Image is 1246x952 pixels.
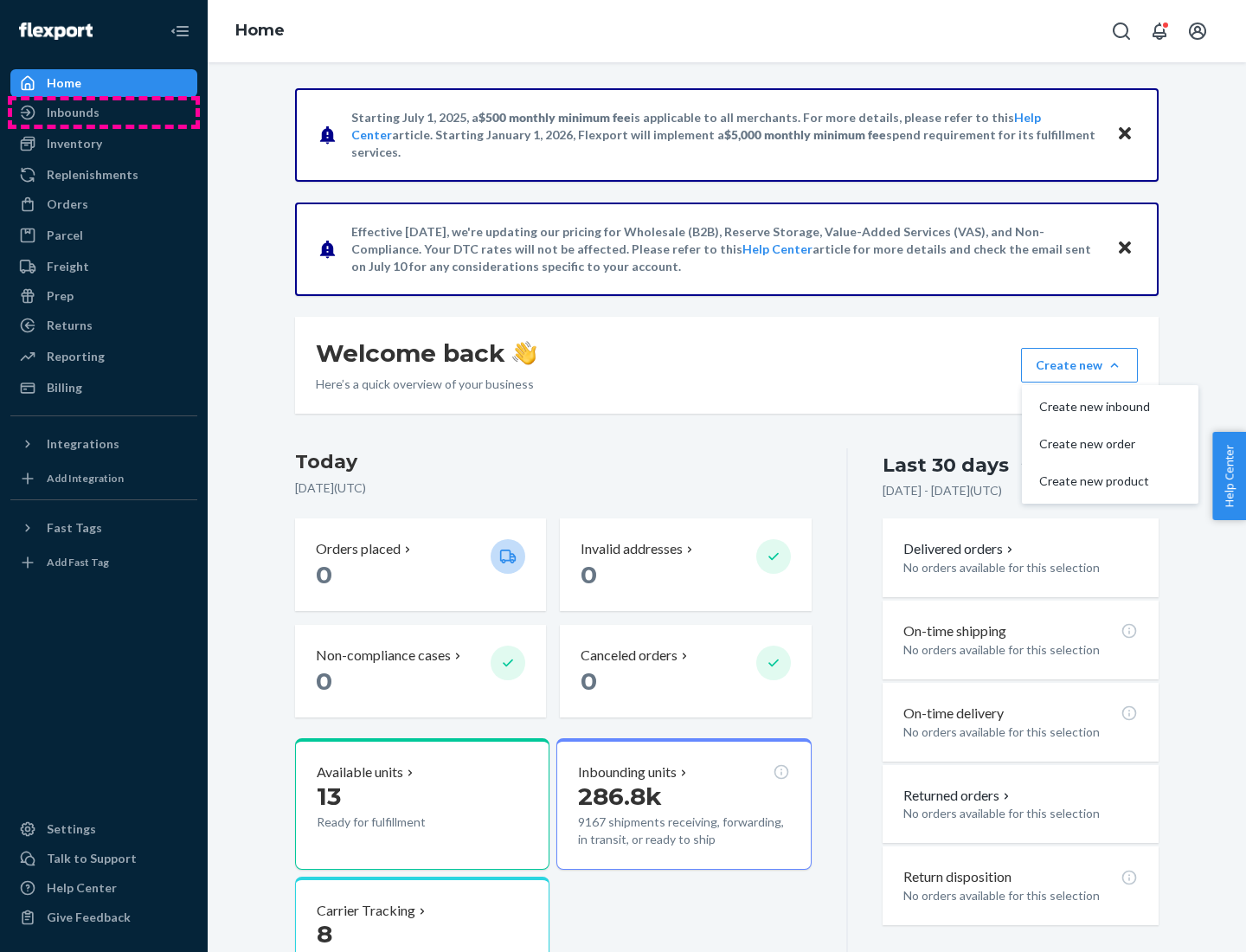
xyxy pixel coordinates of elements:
[1039,438,1150,450] span: Create new order
[47,850,137,867] div: Talk to Support
[903,704,1004,724] p: On-time delivery
[1114,236,1136,261] button: Close
[724,127,886,142] span: $5,000 monthly minimum fee
[883,482,1002,499] p: [DATE] - [DATE] ( UTC )
[163,14,197,48] button: Close Navigation
[10,430,197,458] button: Integrations
[316,376,536,393] p: Here’s a quick overview of your business
[10,222,197,249] a: Parcel
[1180,14,1215,48] button: Open account menu
[47,317,93,334] div: Returns
[10,282,197,310] a: Prep
[1025,463,1195,500] button: Create new product
[10,161,197,189] a: Replenishments
[316,539,401,559] p: Orders placed
[1114,122,1136,147] button: Close
[581,666,597,696] span: 0
[903,559,1138,576] p: No orders available for this selection
[560,625,811,717] button: Canceled orders 0
[47,379,82,396] div: Billing
[295,479,812,497] p: [DATE] ( UTC )
[578,762,677,782] p: Inbounding units
[295,625,546,717] button: Non-compliance cases 0
[578,814,789,848] p: 9167 shipments receiving, forwarding, in transit, or ready to ship
[47,435,119,453] div: Integrations
[556,738,811,870] button: Inbounding units286.8k9167 shipments receiving, forwarding, in transit, or ready to ship
[47,519,102,537] div: Fast Tags
[47,820,96,838] div: Settings
[10,549,197,576] a: Add Fast Tag
[47,879,117,897] div: Help Center
[351,109,1100,161] p: Starting July 1, 2025, a is applicable to all merchants. For more details, please refer to this a...
[295,518,546,611] button: Orders placed 0
[10,99,197,126] a: Inbounds
[47,555,109,569] div: Add Fast Tag
[578,782,662,811] span: 286.8k
[295,738,549,870] button: Available units13Ready for fulfillment
[10,69,197,97] a: Home
[581,560,597,589] span: 0
[478,110,631,125] span: $500 monthly minimum fee
[1021,348,1138,383] button: Create newCreate new inboundCreate new orderCreate new product
[47,909,131,926] div: Give Feedback
[235,21,285,40] a: Home
[903,805,1138,822] p: No orders available for this selection
[317,901,415,921] p: Carrier Tracking
[903,621,1006,641] p: On-time shipping
[317,762,403,782] p: Available units
[512,341,536,365] img: hand-wave emoji
[47,104,100,121] div: Inbounds
[903,887,1138,904] p: No orders available for this selection
[47,227,83,244] div: Parcel
[1212,432,1246,520] button: Help Center
[316,646,451,666] p: Non-compliance cases
[1104,14,1139,48] button: Open Search Box
[316,666,332,696] span: 0
[1039,475,1150,487] span: Create new product
[903,867,1012,887] p: Return disposition
[10,465,197,492] a: Add Integration
[295,448,812,476] h3: Today
[581,646,678,666] p: Canceled orders
[47,348,105,365] div: Reporting
[10,815,197,843] a: Settings
[47,166,138,183] div: Replenishments
[316,338,536,369] h1: Welcome back
[10,845,197,872] a: Talk to Support
[560,518,811,611] button: Invalid addresses 0
[581,539,683,559] p: Invalid addresses
[317,919,332,949] span: 8
[10,874,197,902] a: Help Center
[10,130,197,158] a: Inventory
[47,258,89,275] div: Freight
[222,6,299,56] ol: breadcrumbs
[1039,401,1150,413] span: Create new inbound
[1142,14,1177,48] button: Open notifications
[10,343,197,370] a: Reporting
[1025,389,1195,426] button: Create new inbound
[10,514,197,542] button: Fast Tags
[883,452,1009,479] div: Last 30 days
[10,904,197,931] button: Give Feedback
[10,253,197,280] a: Freight
[317,782,341,811] span: 13
[903,641,1138,659] p: No orders available for this selection
[903,724,1138,741] p: No orders available for this selection
[10,374,197,402] a: Billing
[47,74,81,92] div: Home
[10,190,197,218] a: Orders
[903,539,1017,559] button: Delivered orders
[19,23,93,40] img: Flexport logo
[317,814,477,831] p: Ready for fulfillment
[742,241,812,256] a: Help Center
[316,560,332,589] span: 0
[47,135,102,152] div: Inventory
[47,196,88,213] div: Orders
[903,786,1013,806] button: Returned orders
[47,471,124,486] div: Add Integration
[1025,426,1195,463] button: Create new order
[10,312,197,339] a: Returns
